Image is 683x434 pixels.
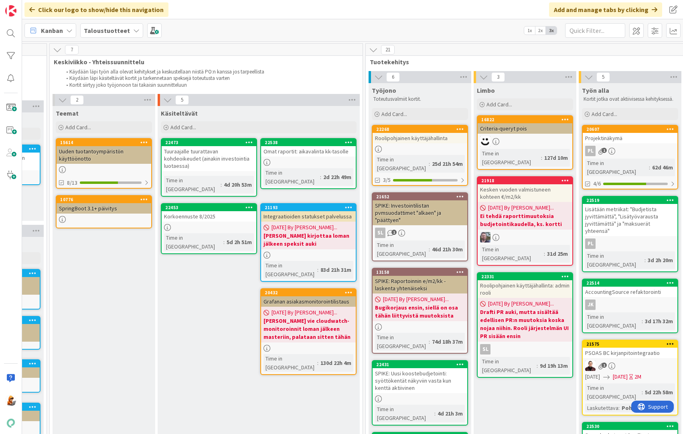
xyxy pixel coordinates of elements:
[372,268,468,354] a: 13158SPIKE: Raportoinnin e/m2/kk -laskenta yhtenäiseksi[DATE] By [PERSON_NAME]...Bugikorjaus ensi...
[542,153,570,162] div: 127d 10m
[41,26,63,35] span: Kanban
[57,146,151,164] div: Uuden tuotantoympäristön käyttöönotto
[70,95,84,105] span: 2
[57,196,151,203] div: 10776
[263,232,353,248] b: [PERSON_NAME] kirjottaa loman jälkeen speksit auki
[537,361,538,370] span: :
[491,72,505,82] span: 3
[486,101,512,108] span: Add Card...
[373,269,467,276] div: 13158
[317,265,318,274] span: :
[373,228,467,238] div: sl
[373,193,467,225] div: 21652SPIKE: Investointilistan pvmsuodattimet "alkaen" ja "päättyen"
[5,395,16,406] img: MH
[583,348,677,358] div: PSOAS BC kirjanpitointegraatio
[480,245,544,263] div: Time in [GEOGRAPHIC_DATA]
[480,232,490,242] img: TK
[161,138,257,197] a: 22473Tuuraajalle tuurattavan kohdeoikeudet (ainakin investointia luotaessa)Time in [GEOGRAPHIC_DA...
[549,2,662,17] div: Add and manage tabs by clicking
[583,287,677,297] div: AccountingSource refaktorointi
[175,95,189,105] span: 5
[62,69,354,75] li: Käydään läpi työn alla olevat kehitykset ja keskustellaan niistä PO:n kanssa jos tarpeellista
[583,126,677,143] div: 20607Projektinäkymä
[5,5,16,16] img: Visit kanbanzone.com
[585,403,618,412] div: Laskutettava
[584,96,677,102] p: Kortit jotka ovat aktiivisessa kehityksessä.
[321,173,353,181] div: 2d 22h 49m
[373,126,467,133] div: 22268
[586,341,677,347] div: 21575
[162,211,256,222] div: Korkoennuste 8/2025
[430,245,465,254] div: 46d 21h 30m
[477,86,495,94] span: Limbo
[583,361,677,371] div: AA
[585,361,596,371] img: AA
[381,110,407,118] span: Add Card...
[375,333,429,350] div: Time in [GEOGRAPHIC_DATA]
[272,308,337,317] span: [DATE] By [PERSON_NAME]...
[56,109,79,117] span: Teemat
[480,136,490,147] img: MH
[261,289,356,296] div: 20432
[5,418,16,429] img: avatar
[60,197,151,202] div: 10776
[430,337,465,346] div: 74d 18h 37m
[429,337,430,346] span: :
[545,249,570,258] div: 31d 25m
[478,136,572,147] div: MH
[613,373,628,381] span: [DATE]
[373,96,466,102] p: Toteutusvalmiit kortit.
[583,133,677,143] div: Projektinäkymä
[618,403,620,412] span: :
[535,26,546,35] span: 2x
[57,196,151,214] div: 10776SpringBoot 3.1+ päivitys
[260,203,357,282] a: 21193Integraatioiden statukset palvelussa[DATE] By [PERSON_NAME]...[PERSON_NAME] kirjottaa loman ...
[478,116,572,123] div: 16822
[642,317,643,326] span: :
[165,205,256,210] div: 22453
[650,163,675,172] div: 62d 46m
[596,72,610,82] span: 5
[162,204,256,211] div: 22453
[261,289,356,307] div: 20432Grafanan asiakasmonitorointilistaus
[583,197,677,236] div: 22519Lisätään metriikat: "Budjetista jyvittämättä", "Lisätyövarausta jyvittämättä" ja "maksuerät ...
[586,424,677,429] div: 22530
[585,373,600,381] span: [DATE]
[372,192,468,261] a: 21652SPIKE: Investointilistan pvmsuodattimet "alkaen" ja "päättyen"slTime in [GEOGRAPHIC_DATA]:46...
[317,359,318,367] span: :
[478,280,572,298] div: Roolipohjainen käyttäjähallinta: admin rooli
[586,198,677,203] div: 22519
[223,238,225,247] span: :
[373,368,467,393] div: SPIKE: Uusi koostebudjetointi: syöttökentät näkyviin vasta kun kenttä aktiivinen
[546,26,557,35] span: 3x
[583,423,677,430] div: 22530
[376,269,467,275] div: 13158
[481,178,572,183] div: 21918
[260,138,357,189] a: 22538Omat raportit: aikavalinta kk-tasolleTime in [GEOGRAPHIC_DATA]:2d 22h 49m
[478,123,572,134] div: Criteria-queryt pois
[478,273,572,280] div: 22331
[222,180,254,189] div: 4d 20h 53m
[634,373,641,381] div: 2M
[429,159,430,168] span: :
[320,173,321,181] span: :
[585,383,642,401] div: Time in [GEOGRAPHIC_DATA]
[477,272,573,378] a: 22331Roolipohjainen käyttäjähallinta: admin rooli[DATE] By [PERSON_NAME]...Drafti PR auki, mutta ...
[583,300,677,310] div: JK
[478,344,572,355] div: sl
[161,109,198,117] span: Käsiteltävät
[373,361,467,368] div: 22431
[62,75,354,82] li: Käydään läpi käsiteltävät kortit ja tarkennetaan speksejä toteutusta varten
[488,300,554,308] span: [DATE] By [PERSON_NAME]...
[375,228,385,238] div: sl
[164,233,223,251] div: Time in [GEOGRAPHIC_DATA]
[65,124,91,131] span: Add Card...
[24,2,168,17] div: Click our logo to show/hide this navigation
[586,126,677,132] div: 20607
[372,360,468,426] a: 22431SPIKE: Uusi koostebudjetointi: syöttökentät näkyviin vasta kun kenttä aktiivinenTime in [GEO...
[649,163,650,172] span: :
[480,212,570,228] b: Ei tehdä raporttimuutoksia budjetointikaudella, ks. kortti
[261,139,356,157] div: 22538Omat raportit: aikavalinta kk-tasolle
[65,45,79,55] span: 7
[260,288,357,375] a: 20432Grafanan asiakasmonitorointilistaus[DATE] By [PERSON_NAME]...[PERSON_NAME] vie cloudwatch-mo...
